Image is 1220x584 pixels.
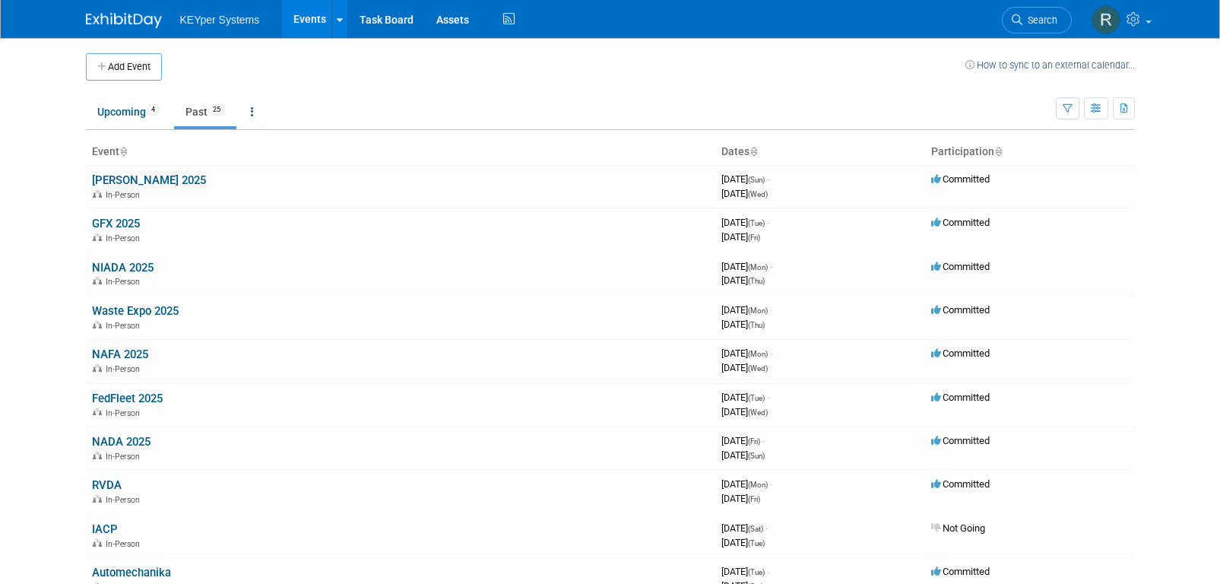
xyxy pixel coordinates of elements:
span: (Tue) [748,568,765,576]
span: (Mon) [748,306,768,315]
span: [DATE] [721,173,769,185]
span: [DATE] [721,275,765,286]
img: In-Person Event [93,190,102,198]
span: 25 [208,104,225,116]
a: [PERSON_NAME] 2025 [92,173,206,187]
a: FedFleet 2025 [92,392,163,405]
img: In-Person Event [93,277,102,284]
a: GFX 2025 [92,217,140,230]
span: [DATE] [721,493,760,504]
button: Add Event [86,53,162,81]
span: - [770,478,772,490]
span: - [765,522,768,534]
span: [DATE] [721,188,768,199]
a: Sort by Event Name [119,145,127,157]
span: Committed [931,392,990,403]
span: [DATE] [721,449,765,461]
span: Committed [931,566,990,577]
th: Participation [925,139,1135,165]
th: Dates [715,139,925,165]
span: [DATE] [721,392,769,403]
img: Rachel Coleman [1092,5,1120,34]
span: Committed [931,435,990,446]
span: [DATE] [721,319,765,330]
span: In-Person [106,233,144,243]
span: In-Person [106,277,144,287]
span: Committed [931,304,990,316]
span: (Tue) [748,219,765,227]
a: RVDA [92,478,122,492]
span: In-Person [106,452,144,462]
span: - [762,435,765,446]
a: NIADA 2025 [92,261,154,275]
span: (Wed) [748,408,768,417]
img: In-Person Event [93,452,102,459]
span: [DATE] [721,261,772,272]
span: - [767,217,769,228]
a: Sort by Participation Type [994,145,1002,157]
span: (Fri) [748,495,760,503]
span: - [767,392,769,403]
span: (Tue) [748,394,765,402]
span: In-Person [106,539,144,549]
span: [DATE] [721,537,765,548]
span: (Thu) [748,277,765,285]
span: In-Person [106,321,144,331]
span: [DATE] [721,406,768,417]
a: NADA 2025 [92,435,151,449]
span: Search [1022,14,1057,26]
span: (Tue) [748,539,765,547]
img: In-Person Event [93,408,102,416]
span: In-Person [106,408,144,418]
span: (Fri) [748,233,760,242]
a: How to sync to an external calendar... [965,59,1135,71]
img: In-Person Event [93,321,102,328]
span: (Mon) [748,481,768,489]
a: Sort by Start Date [749,145,757,157]
span: (Mon) [748,350,768,358]
a: Search [1002,7,1072,33]
span: [DATE] [721,435,765,446]
span: (Sat) [748,525,763,533]
span: [DATE] [721,362,768,373]
span: [DATE] [721,566,769,577]
span: [DATE] [721,304,772,316]
a: NAFA 2025 [92,348,148,361]
img: In-Person Event [93,364,102,372]
span: Committed [931,261,990,272]
span: Not Going [931,522,985,534]
span: - [767,566,769,577]
img: ExhibitDay [86,13,162,28]
span: (Mon) [748,263,768,271]
span: Committed [931,348,990,359]
span: (Thu) [748,321,765,329]
span: (Wed) [748,190,768,198]
span: In-Person [106,190,144,200]
a: Past25 [174,97,236,126]
th: Event [86,139,715,165]
span: - [770,304,772,316]
img: In-Person Event [93,539,102,547]
span: Committed [931,173,990,185]
span: In-Person [106,364,144,374]
span: KEYper Systems [180,14,260,26]
span: Committed [931,217,990,228]
span: - [770,348,772,359]
span: (Sun) [748,452,765,460]
span: [DATE] [721,217,769,228]
span: (Sun) [748,176,765,184]
a: IACP [92,522,118,536]
span: [DATE] [721,348,772,359]
span: (Fri) [748,437,760,446]
span: - [770,261,772,272]
span: 4 [147,104,160,116]
span: - [767,173,769,185]
a: Automechanika [92,566,171,579]
span: [DATE] [721,231,760,243]
span: In-Person [106,495,144,505]
img: In-Person Event [93,233,102,241]
a: Waste Expo 2025 [92,304,179,318]
span: [DATE] [721,478,772,490]
span: [DATE] [721,522,768,534]
img: In-Person Event [93,495,102,503]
